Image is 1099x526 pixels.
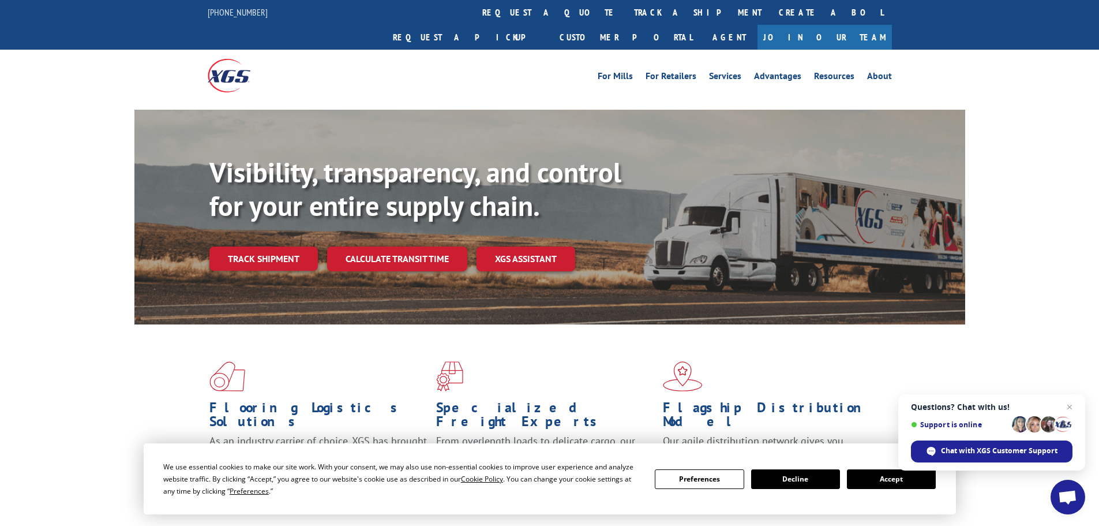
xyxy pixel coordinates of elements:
a: XGS ASSISTANT [477,247,575,271]
a: About [867,72,892,84]
h1: Specialized Freight Experts [436,401,654,434]
button: Accept [847,469,936,489]
a: Services [709,72,741,84]
div: We use essential cookies to make our site work. With your consent, we may also use non-essential ... [163,461,641,497]
button: Decline [751,469,840,489]
button: Preferences [655,469,744,489]
a: Resources [814,72,854,84]
a: Track shipment [209,247,318,271]
a: Agent [701,25,757,50]
a: [PHONE_NUMBER] [208,6,268,18]
b: Visibility, transparency, and control for your entire supply chain. [209,154,621,223]
a: Request a pickup [384,25,551,50]
img: xgs-icon-flagship-distribution-model-red [663,361,703,391]
div: Chat with XGS Customer Support [911,441,1072,462]
h1: Flooring Logistics Solutions [209,401,427,434]
span: Chat with XGS Customer Support [941,446,1057,456]
span: Questions? Chat with us! [911,402,1072,412]
h1: Flagship Distribution Model [663,401,881,434]
span: Preferences [230,486,269,496]
span: As an industry carrier of choice, XGS has brought innovation and dedication to flooring logistics... [209,434,427,475]
a: For Mills [598,72,633,84]
span: Cookie Policy [461,474,503,484]
p: From overlength loads to delicate cargo, our experienced staff knows the best way to move your fr... [436,434,654,486]
a: Join Our Team [757,25,892,50]
span: Our agile distribution network gives you nationwide inventory management on demand. [663,434,875,461]
span: Support is online [911,420,1008,429]
a: Customer Portal [551,25,701,50]
div: Cookie Consent Prompt [144,443,956,514]
a: Calculate transit time [327,247,467,271]
span: Close chat [1063,400,1077,414]
div: Open chat [1051,480,1085,514]
a: Advantages [754,72,801,84]
img: xgs-icon-total-supply-chain-intelligence-red [209,361,245,391]
a: For Retailers [646,72,696,84]
img: xgs-icon-focused-on-flooring-red [436,361,463,391]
